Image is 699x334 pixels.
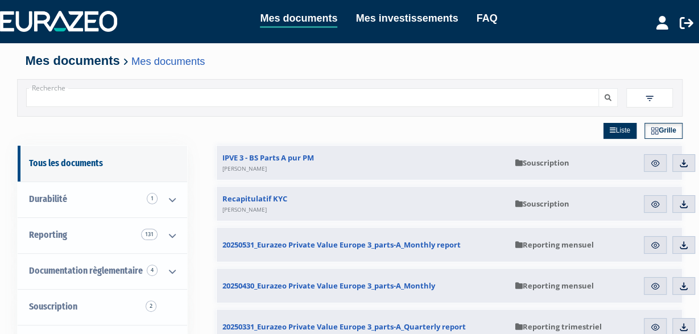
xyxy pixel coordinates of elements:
img: eye.svg [650,199,660,209]
h4: Mes documents [26,54,674,68]
a: Documentation règlementaire 4 [18,253,187,289]
img: eye.svg [650,158,660,168]
img: download.svg [679,281,689,291]
span: Souscription [515,199,569,209]
span: Reporting mensuel [515,240,594,250]
img: eye.svg [650,240,660,250]
span: Reporting trimestriel [515,321,602,332]
span: Reporting [29,229,67,240]
span: 4 [147,265,158,276]
a: FAQ [477,10,498,26]
span: Documentation règlementaire [29,265,143,276]
a: Tous les documents [18,146,187,182]
a: Reporting 131 [18,217,187,253]
input: Recherche [26,88,599,107]
a: IPVE 3 - BS Parts A pur PM[PERSON_NAME] [217,146,510,180]
span: 2 [146,300,156,312]
a: Mes documents [131,55,205,67]
img: eye.svg [650,322,660,332]
a: Souscription2 [18,289,187,325]
span: 20250430_Eurazeo Private Value Europe 3_parts-A_Monthly [222,281,435,291]
span: [PERSON_NAME] [222,205,267,213]
a: Grille [644,123,683,139]
span: 1 [147,193,158,204]
img: download.svg [679,158,689,168]
span: 20250531_Eurazeo Private Value Europe 3_parts-A_Monthly report [222,240,461,250]
img: filter.svg [644,93,655,104]
span: 20250331_Eurazeo Private Value Europe 3_parts-A_Quarterly report [222,321,466,332]
span: Souscription [515,158,569,168]
a: Mes investissements [355,10,458,26]
a: 20250531_Eurazeo Private Value Europe 3_parts-A_Monthly report [217,228,510,262]
span: 131 [141,229,158,240]
span: IPVE 3 - BS Parts A pur PM [222,152,314,173]
a: Recapitulatif KYC[PERSON_NAME] [217,187,510,221]
img: grid.svg [651,127,659,135]
span: Durabilité [29,193,67,204]
img: download.svg [679,240,689,250]
img: download.svg [679,322,689,332]
img: eye.svg [650,281,660,291]
span: [PERSON_NAME] [222,164,267,172]
span: Souscription [29,301,77,312]
span: Reporting mensuel [515,281,594,291]
a: Mes documents [260,10,337,28]
a: Liste [603,123,636,139]
a: 20250430_Eurazeo Private Value Europe 3_parts-A_Monthly [217,269,510,303]
img: download.svg [679,199,689,209]
a: Durabilité 1 [18,182,187,217]
span: Recapitulatif KYC [222,193,287,214]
